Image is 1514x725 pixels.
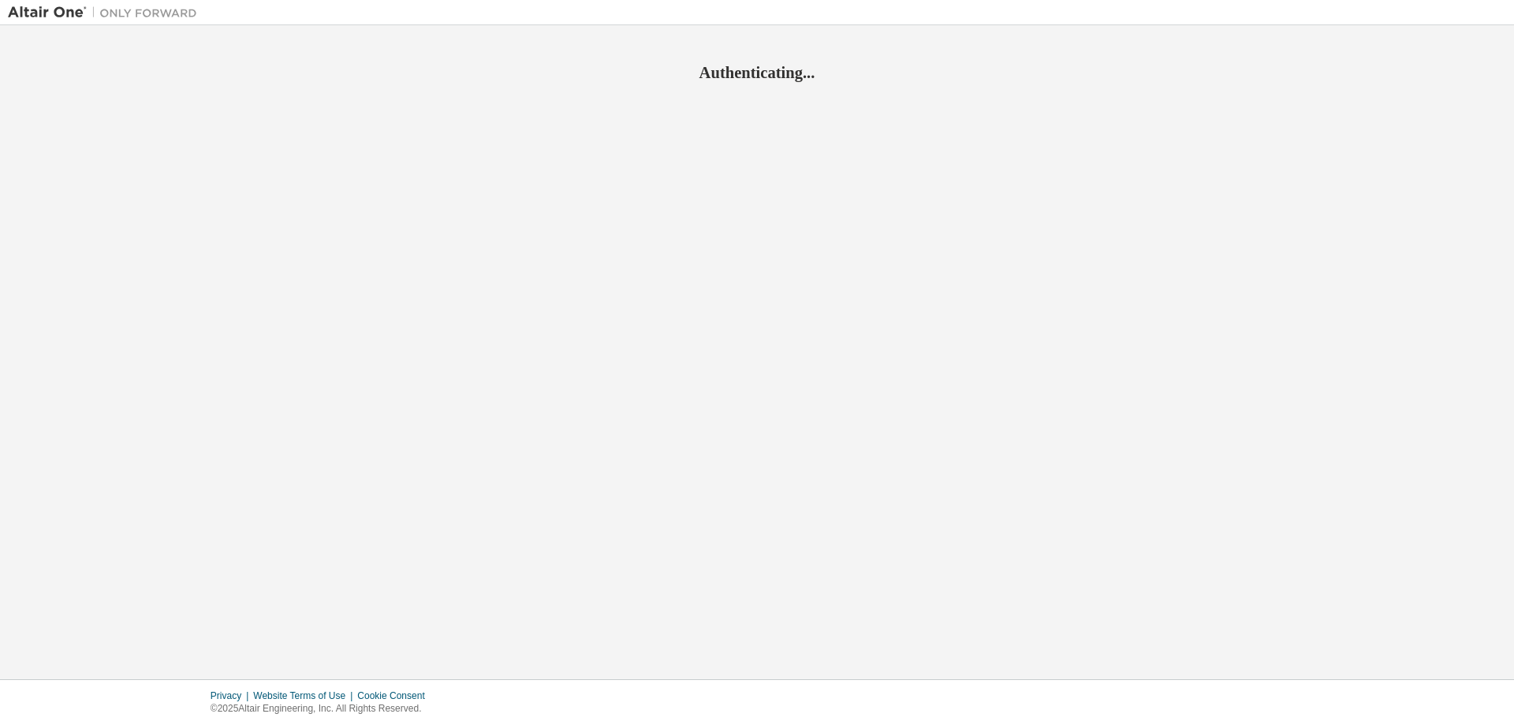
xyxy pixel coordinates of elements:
div: Privacy [211,689,253,702]
img: Altair One [8,5,205,21]
h2: Authenticating... [8,62,1506,83]
p: © 2025 Altair Engineering, Inc. All Rights Reserved. [211,702,434,716]
div: Website Terms of Use [253,689,357,702]
div: Cookie Consent [357,689,434,702]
